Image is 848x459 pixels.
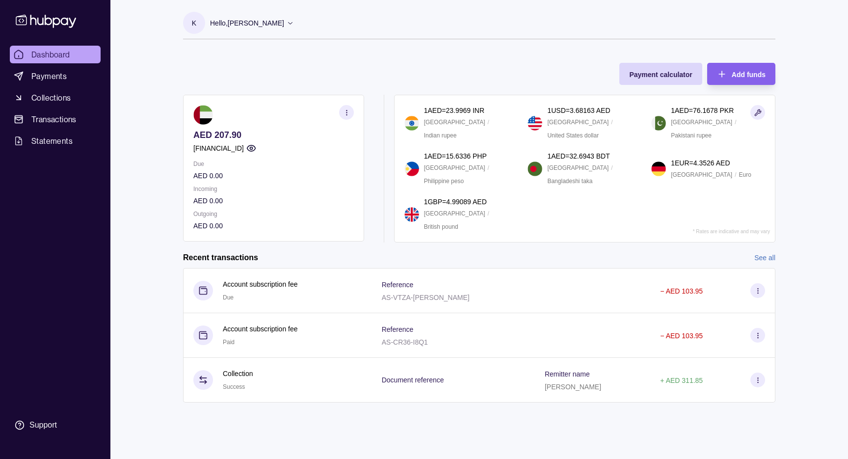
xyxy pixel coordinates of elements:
p: Incoming [193,184,354,194]
p: / [611,162,612,173]
p: Document reference [382,376,444,384]
span: Paid [223,339,235,346]
span: Statements [31,135,73,147]
p: Collection [223,368,253,379]
span: Transactions [31,113,77,125]
p: AS-CR36-I8Q1 [382,338,428,346]
span: Dashboard [31,49,70,60]
p: Reference [382,325,414,333]
p: Due [193,159,354,169]
p: Account subscription fee [223,279,298,290]
p: + AED 311.85 [660,377,703,384]
p: Euro [739,169,751,180]
img: us [528,116,542,131]
p: / [488,208,489,219]
p: * Rates are indicative and may vary [693,229,770,234]
span: Add funds [732,71,766,79]
p: [GEOGRAPHIC_DATA] [424,208,485,219]
p: Account subscription fee [223,324,298,334]
p: Reference [382,281,414,289]
p: K [192,18,196,28]
p: [GEOGRAPHIC_DATA] [424,117,485,128]
img: bd [528,162,542,176]
p: / [735,117,736,128]
p: 1 AED = 15.6336 PHP [424,151,487,162]
p: − AED 103.95 [660,332,703,340]
p: Remitter name [545,370,590,378]
img: ae [193,105,213,125]
p: 1 USD = 3.68163 AED [547,105,610,116]
p: / [735,169,736,180]
p: [PERSON_NAME] [545,383,601,391]
a: Payments [10,67,101,85]
p: [GEOGRAPHIC_DATA] [424,162,485,173]
a: See all [754,252,775,263]
a: Transactions [10,110,101,128]
button: Payment calculator [619,63,702,85]
p: [GEOGRAPHIC_DATA] [671,117,732,128]
span: Success [223,383,245,390]
button: Add funds [707,63,775,85]
p: [FINANCIAL_ID] [193,143,244,154]
p: AED 0.00 [193,220,354,231]
p: [GEOGRAPHIC_DATA] [671,169,732,180]
p: 1 AED = 32.6943 BDT [547,151,609,162]
img: in [404,116,419,131]
p: British pound [424,221,458,232]
p: AED 0.00 [193,170,354,181]
a: Dashboard [10,46,101,63]
p: / [611,117,612,128]
p: − AED 103.95 [660,287,703,295]
p: / [488,117,489,128]
a: Statements [10,132,101,150]
p: Hello, [PERSON_NAME] [210,18,284,28]
p: 1 AED = 76.1678 PKR [671,105,734,116]
span: Collections [31,92,71,104]
img: pk [651,116,666,131]
p: AED 207.90 [193,130,354,140]
div: Support [29,420,57,431]
a: Support [10,415,101,435]
p: [GEOGRAPHIC_DATA] [547,117,609,128]
p: Outgoing [193,209,354,219]
span: Due [223,294,234,301]
img: gb [404,207,419,222]
p: AED 0.00 [193,195,354,206]
img: de [651,162,666,176]
p: AS-VTZA-[PERSON_NAME] [382,294,470,301]
h2: Recent transactions [183,252,258,263]
p: Pakistani rupee [671,130,712,141]
p: Bangladeshi taka [547,176,592,187]
a: Collections [10,89,101,107]
p: Philippine peso [424,176,464,187]
p: [GEOGRAPHIC_DATA] [547,162,609,173]
p: United States dollar [547,130,599,141]
p: / [488,162,489,173]
p: Indian rupee [424,130,457,141]
p: 1 EUR = 4.3526 AED [671,158,730,168]
span: Payments [31,70,67,82]
p: 1 AED = 23.9969 INR [424,105,484,116]
img: ph [404,162,419,176]
p: 1 GBP = 4.99089 AED [424,196,487,207]
span: Payment calculator [629,71,692,79]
